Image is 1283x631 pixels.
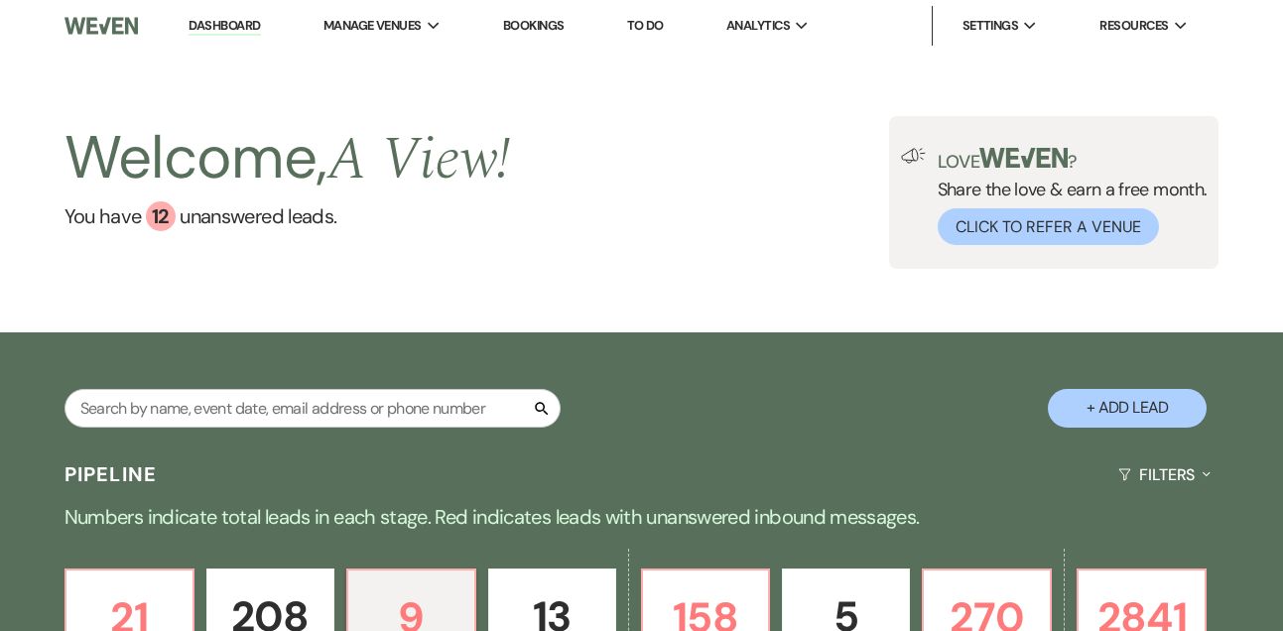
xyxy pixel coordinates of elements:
[1048,389,1207,428] button: + Add Lead
[1110,448,1219,501] button: Filters
[979,148,1068,168] img: weven-logo-green.svg
[64,389,561,428] input: Search by name, event date, email address or phone number
[627,17,664,34] a: To Do
[938,208,1159,245] button: Click to Refer a Venue
[938,148,1208,171] p: Love ?
[189,17,260,36] a: Dashboard
[726,16,790,36] span: Analytics
[926,148,1208,245] div: Share the love & earn a free month.
[1099,16,1168,36] span: Resources
[962,16,1019,36] span: Settings
[327,114,511,205] span: A View !
[64,116,510,201] h2: Welcome,
[64,5,138,47] img: Weven Logo
[64,460,158,488] h3: Pipeline
[901,148,926,164] img: loud-speaker-illustration.svg
[64,201,510,231] a: You have 12 unanswered leads.
[146,201,176,231] div: 12
[323,16,422,36] span: Manage Venues
[503,17,565,34] a: Bookings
